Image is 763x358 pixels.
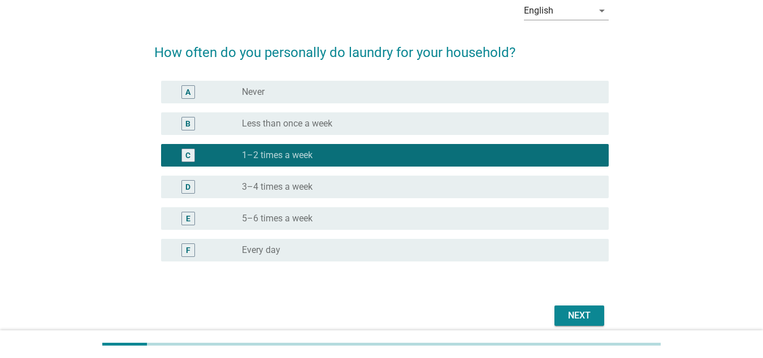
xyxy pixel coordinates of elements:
[242,86,265,98] label: Never
[186,244,190,256] div: F
[185,117,190,129] div: B
[554,305,604,326] button: Next
[185,181,190,193] div: D
[563,309,595,322] div: Next
[185,149,190,161] div: C
[242,213,313,224] label: 5–6 times a week
[242,150,313,161] label: 1–2 times a week
[242,118,332,129] label: Less than once a week
[154,31,609,63] h2: How often do you personally do laundry for your household?
[595,4,609,18] i: arrow_drop_down
[524,6,553,16] div: English
[242,245,280,256] label: Every day
[242,181,313,193] label: 3–4 times a week
[185,86,190,98] div: A
[186,212,190,224] div: E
